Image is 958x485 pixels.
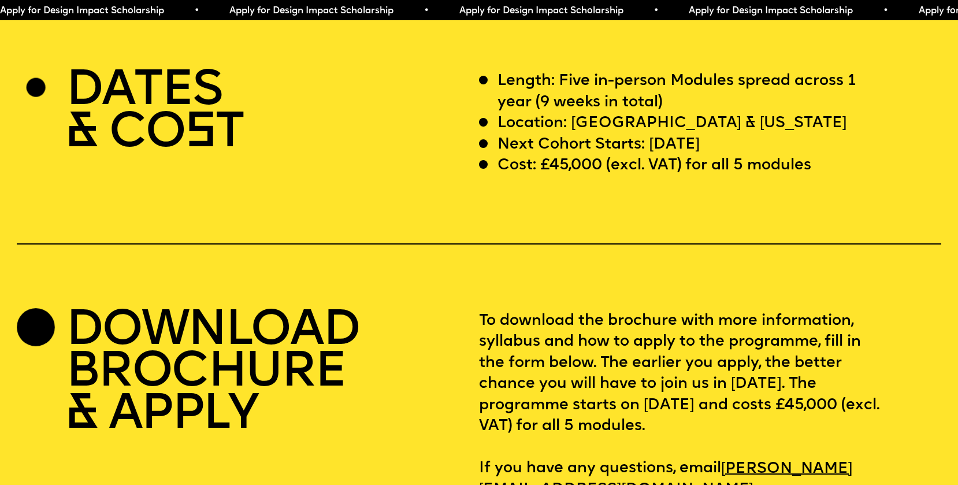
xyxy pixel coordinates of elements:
h2: DOWNLOAD BROCHURE & APPLY [66,311,359,437]
span: • [883,6,888,16]
p: Next Cohort Starts: [DATE] [497,135,700,156]
p: Location: [GEOGRAPHIC_DATA] & [US_STATE] [497,113,846,134]
h2: DATES & CO T [66,71,244,155]
span: • [424,6,429,16]
span: • [653,6,659,16]
span: S [185,109,216,158]
span: • [194,6,199,16]
p: Cost: £45,000 (excl. VAT) for all 5 modules [497,156,811,176]
p: Length: Five in-person Modules spread across 1 year (9 weeks in total) [497,71,883,113]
